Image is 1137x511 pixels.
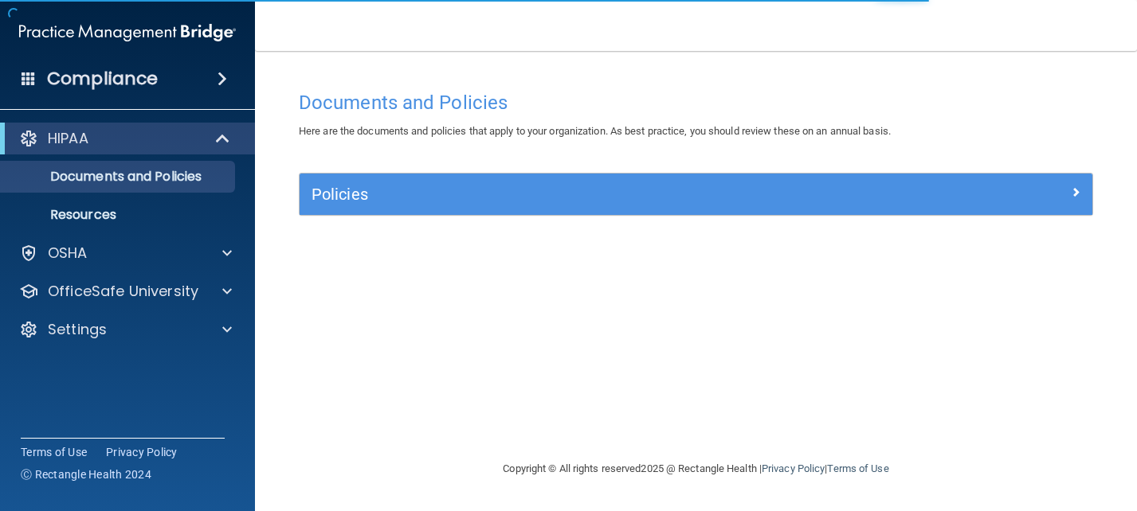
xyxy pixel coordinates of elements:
[312,181,1080,207] a: Policies
[19,129,231,148] a: HIPAA
[299,92,1093,113] h4: Documents and Policies
[47,68,158,90] h4: Compliance
[48,282,198,301] p: OfficeSafe University
[21,444,87,460] a: Terms of Use
[48,244,88,263] p: OSHA
[19,17,236,49] img: PMB logo
[106,444,178,460] a: Privacy Policy
[312,185,882,203] h5: Policies
[762,462,825,474] a: Privacy Policy
[10,207,228,223] p: Resources
[19,282,232,301] a: OfficeSafe University
[19,244,232,263] a: OSHA
[48,129,88,148] p: HIPAA
[827,462,888,474] a: Terms of Use
[299,125,891,137] span: Here are the documents and policies that apply to your organization. As best practice, you should...
[21,466,151,482] span: Ⓒ Rectangle Health 2024
[19,320,232,339] a: Settings
[48,320,107,339] p: Settings
[10,169,228,185] p: Documents and Policies
[406,443,987,494] div: Copyright © All rights reserved 2025 @ Rectangle Health | |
